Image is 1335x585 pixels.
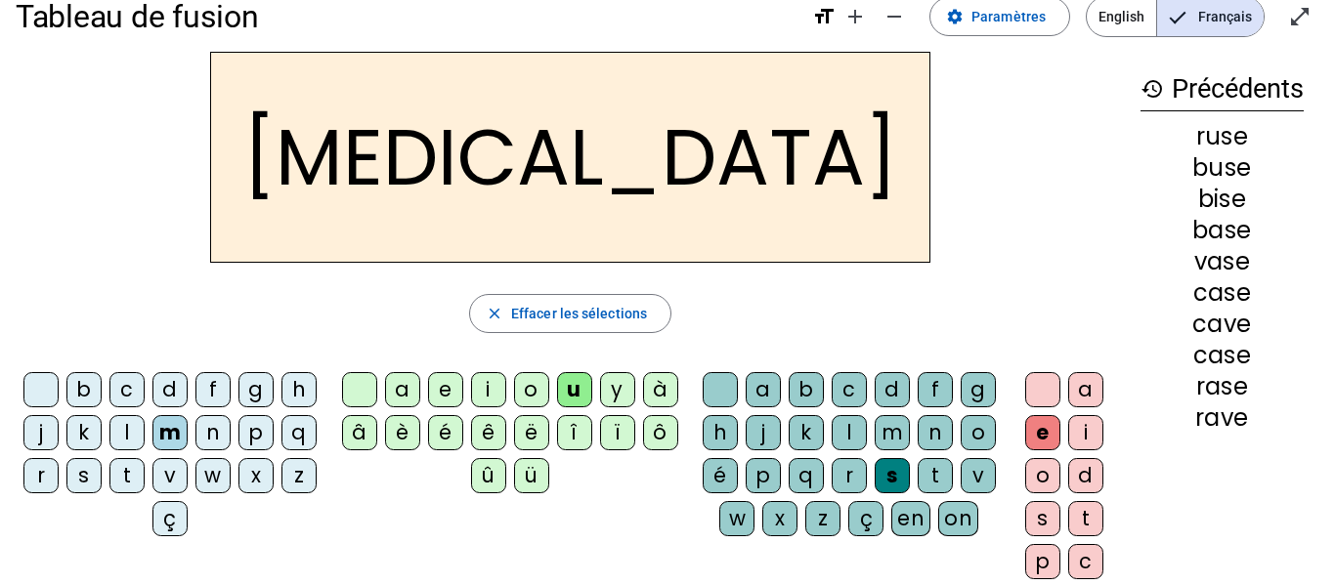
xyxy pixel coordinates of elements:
[152,458,188,493] div: v
[1141,281,1304,305] div: case
[238,415,274,450] div: p
[1141,77,1164,101] mat-icon: history
[703,458,738,493] div: é
[152,372,188,407] div: d
[428,415,463,450] div: é
[109,415,145,450] div: l
[600,415,635,450] div: ï
[514,415,549,450] div: ë
[23,415,59,450] div: j
[843,5,867,28] mat-icon: add
[238,458,274,493] div: x
[1141,125,1304,148] div: ruse
[1141,313,1304,336] div: cave
[66,415,102,450] div: k
[789,372,824,407] div: b
[918,372,953,407] div: f
[762,501,797,536] div: x
[1141,188,1304,211] div: bise
[1288,5,1312,28] mat-icon: open_in_full
[746,372,781,407] div: a
[918,415,953,450] div: n
[109,372,145,407] div: c
[946,8,964,25] mat-icon: settings
[511,302,647,325] span: Effacer les sélections
[1025,415,1060,450] div: e
[281,415,317,450] div: q
[195,415,231,450] div: n
[643,415,678,450] div: ô
[789,458,824,493] div: q
[643,372,678,407] div: à
[238,372,274,407] div: g
[1068,415,1103,450] div: i
[1068,458,1103,493] div: d
[471,372,506,407] div: i
[1025,458,1060,493] div: o
[1141,156,1304,180] div: buse
[1141,406,1304,430] div: rave
[703,415,738,450] div: h
[66,458,102,493] div: s
[832,415,867,450] div: l
[875,458,910,493] div: s
[832,458,867,493] div: r
[961,415,996,450] div: o
[746,458,781,493] div: p
[195,372,231,407] div: f
[1141,250,1304,273] div: vase
[875,372,910,407] div: d
[961,372,996,407] div: g
[152,415,188,450] div: m
[281,458,317,493] div: z
[789,415,824,450] div: k
[152,501,188,536] div: ç
[746,415,781,450] div: j
[600,372,635,407] div: y
[1068,372,1103,407] div: a
[66,372,102,407] div: b
[210,52,930,263] h2: [MEDICAL_DATA]
[883,5,906,28] mat-icon: remove
[1068,501,1103,536] div: t
[486,305,503,322] mat-icon: close
[938,501,978,536] div: on
[875,415,910,450] div: m
[848,501,883,536] div: ç
[281,372,317,407] div: h
[385,415,420,450] div: è
[469,294,671,333] button: Effacer les sélections
[1141,344,1304,367] div: case
[428,372,463,407] div: e
[805,501,840,536] div: z
[1025,501,1060,536] div: s
[719,501,754,536] div: w
[385,372,420,407] div: a
[832,372,867,407] div: c
[471,458,506,493] div: û
[557,372,592,407] div: u
[1141,67,1304,111] h3: Précédents
[557,415,592,450] div: î
[471,415,506,450] div: ê
[971,5,1046,28] span: Paramètres
[812,5,836,28] mat-icon: format_size
[1141,219,1304,242] div: base
[514,372,549,407] div: o
[109,458,145,493] div: t
[961,458,996,493] div: v
[514,458,549,493] div: ü
[918,458,953,493] div: t
[342,415,377,450] div: â
[1025,544,1060,579] div: p
[891,501,930,536] div: en
[195,458,231,493] div: w
[1141,375,1304,398] div: rase
[1068,544,1103,579] div: c
[23,458,59,493] div: r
